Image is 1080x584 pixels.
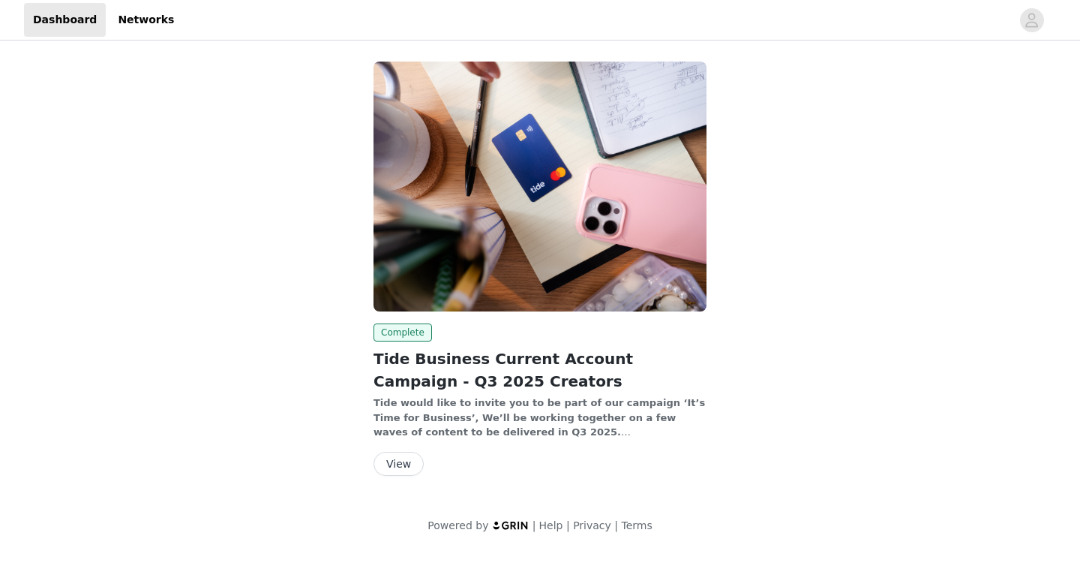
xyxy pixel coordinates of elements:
[373,348,706,393] h2: Tide Business Current Account Campaign - Q3 2025 Creators
[373,62,706,312] img: Tide Business
[24,3,106,37] a: Dashboard
[614,519,618,531] span: |
[566,519,570,531] span: |
[373,452,424,476] button: View
[373,459,424,470] a: View
[373,324,432,342] span: Complete
[492,520,529,530] img: logo
[573,519,611,531] a: Privacy
[539,519,563,531] a: Help
[373,397,705,438] strong: Tide would like to invite you to be part of our campaign ‘It’s Time for Business’, We’ll be worki...
[1024,8,1039,32] div: avatar
[427,519,488,531] span: Powered by
[532,519,536,531] span: |
[109,3,183,37] a: Networks
[621,519,652,531] a: Terms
